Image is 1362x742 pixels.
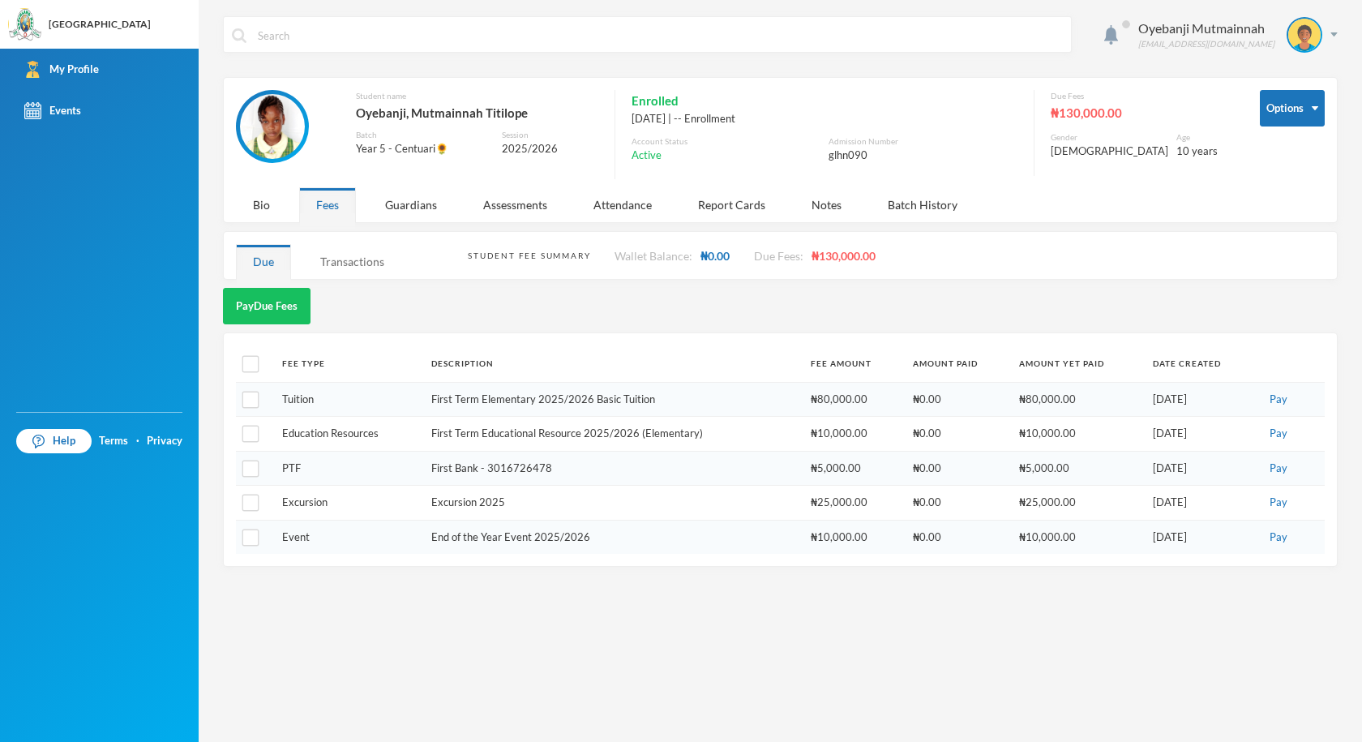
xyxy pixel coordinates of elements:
[423,345,803,382] th: Description
[905,345,1012,382] th: Amount Paid
[632,148,662,164] span: Active
[905,451,1012,486] td: ₦0.00
[368,187,454,222] div: Guardians
[423,417,803,452] td: First Term Educational Resource 2025/2026 (Elementary)
[423,486,803,521] td: Excursion 2025
[423,382,803,417] td: First Term Elementary 2025/2026 Basic Tuition
[1176,131,1236,144] div: Age
[1145,382,1256,417] td: [DATE]
[423,451,803,486] td: First Bank - 3016726478
[829,135,1017,148] div: Admission Number
[356,90,598,102] div: Student name
[700,249,730,263] span: ₦0.00
[803,345,904,382] th: Fee Amount
[274,520,422,554] td: Event
[1145,345,1256,382] th: Date Created
[632,135,820,148] div: Account Status
[632,111,1017,127] div: [DATE] | -- Enrollment
[9,9,41,41] img: logo
[274,382,422,417] td: Tuition
[1145,486,1256,521] td: [DATE]
[1265,529,1292,547] button: Pay
[136,433,139,449] div: ·
[299,187,356,222] div: Fees
[1260,90,1325,127] button: Options
[356,102,598,123] div: Oyebanji, Mutmainnah Titilope
[1011,382,1145,417] td: ₦80,000.00
[1051,144,1168,160] div: [DEMOGRAPHIC_DATA]
[24,102,81,119] div: Events
[1176,144,1236,160] div: 10 years
[871,187,974,222] div: Batch History
[1265,391,1292,409] button: Pay
[303,244,401,279] div: Transactions
[1265,494,1292,512] button: Pay
[632,90,679,111] span: Enrolled
[1051,131,1168,144] div: Gender
[49,17,151,32] div: [GEOGRAPHIC_DATA]
[905,486,1012,521] td: ₦0.00
[223,288,311,324] button: PayDue Fees
[754,249,803,263] span: Due Fees:
[615,249,692,263] span: Wallet Balance:
[256,17,1063,54] input: Search
[240,94,305,159] img: STUDENT
[274,417,422,452] td: Education Resources
[1051,102,1236,123] div: ₦130,000.00
[1288,19,1321,51] img: STUDENT
[681,187,782,222] div: Report Cards
[1145,451,1256,486] td: [DATE]
[803,451,904,486] td: ₦5,000.00
[803,382,904,417] td: ₦80,000.00
[232,28,246,43] img: search
[1011,417,1145,452] td: ₦10,000.00
[274,451,422,486] td: PTF
[1145,520,1256,554] td: [DATE]
[1011,451,1145,486] td: ₦5,000.00
[1011,345,1145,382] th: Amount Yet Paid
[236,244,291,279] div: Due
[466,187,564,222] div: Assessments
[502,129,598,141] div: Session
[829,148,1017,164] div: glhn090
[1138,38,1274,50] div: [EMAIL_ADDRESS][DOMAIN_NAME]
[423,520,803,554] td: End of the Year Event 2025/2026
[1138,19,1274,38] div: Oyebanji Mutmainnah
[356,141,489,157] div: Year 5 - Centuari🌻
[803,417,904,452] td: ₦10,000.00
[905,382,1012,417] td: ₦0.00
[905,520,1012,554] td: ₦0.00
[16,429,92,453] a: Help
[356,129,489,141] div: Batch
[502,141,598,157] div: 2025/2026
[236,187,287,222] div: Bio
[803,520,904,554] td: ₦10,000.00
[468,250,590,262] div: Student Fee Summary
[1011,486,1145,521] td: ₦25,000.00
[274,345,422,382] th: Fee Type
[803,486,904,521] td: ₦25,000.00
[24,61,99,78] div: My Profile
[1011,520,1145,554] td: ₦10,000.00
[812,249,876,263] span: ₦130,000.00
[1265,460,1292,478] button: Pay
[274,486,422,521] td: Excursion
[147,433,182,449] a: Privacy
[905,417,1012,452] td: ₦0.00
[1145,417,1256,452] td: [DATE]
[1265,425,1292,443] button: Pay
[1051,90,1236,102] div: Due Fees
[99,433,128,449] a: Terms
[794,187,859,222] div: Notes
[576,187,669,222] div: Attendance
